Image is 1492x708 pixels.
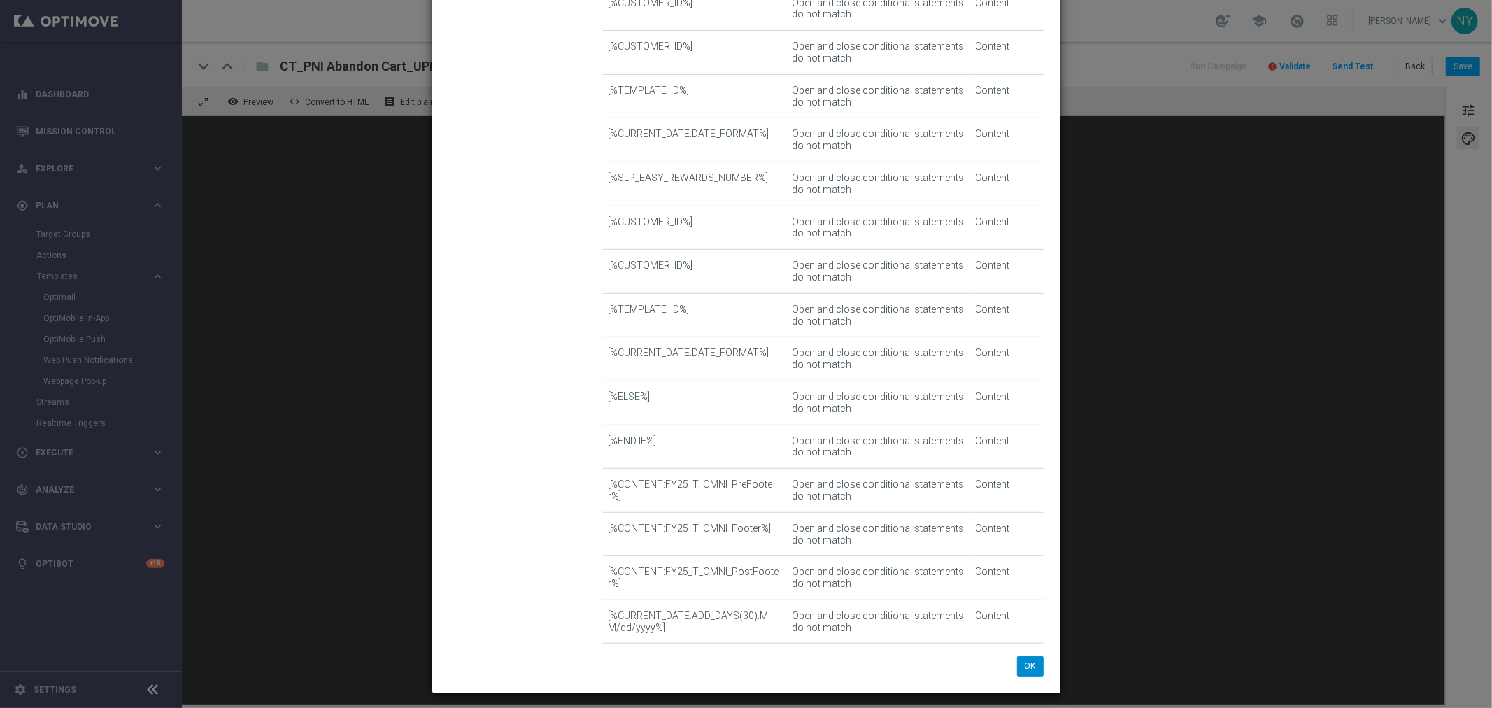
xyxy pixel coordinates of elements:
[603,31,787,75] td: [%CUSTOMER_ID%]
[786,381,970,425] td: Open and close conditional statements do not match
[970,31,1044,75] td: Content
[786,425,970,469] td: Open and close conditional statements do not match
[603,469,787,513] td: [%CONTENT:FY25_T_OMNI_PreFooter%]
[970,118,1044,162] td: Content
[603,425,787,469] td: [%END:IF%]
[603,74,787,118] td: [%TEMPLATE_ID%]
[970,250,1044,294] td: Content
[970,337,1044,381] td: Content
[970,600,1044,644] td: Content
[786,31,970,75] td: Open and close conditional statements do not match
[603,250,787,294] td: [%CUSTOMER_ID%]
[970,425,1044,469] td: Content
[786,74,970,118] td: Open and close conditional statements do not match
[970,74,1044,118] td: Content
[786,556,970,600] td: Open and close conditional statements do not match
[786,600,970,644] td: Open and close conditional statements do not match
[970,162,1044,206] td: Content
[970,381,1044,425] td: Content
[603,381,787,425] td: [%ELSE%]
[970,556,1044,600] td: Content
[970,469,1044,513] td: Content
[603,512,787,556] td: [%CONTENT:FY25_T_OMNI_Footer%]
[603,556,787,600] td: [%CONTENT:FY25_T_OMNI_PostFooter%]
[603,162,787,206] td: [%SLP_EASY_REWARDS_NUMBER%]
[786,250,970,294] td: Open and close conditional statements do not match
[970,512,1044,556] td: Content
[603,600,787,644] td: [%CURRENT_DATE:ADD_DAYS(30):MM/dd/yyyy%]
[970,206,1044,250] td: Content
[786,469,970,513] td: Open and close conditional statements do not match
[786,293,970,337] td: Open and close conditional statements do not match
[603,206,787,250] td: [%CUSTOMER_ID%]
[970,293,1044,337] td: Content
[786,337,970,381] td: Open and close conditional statements do not match
[786,206,970,250] td: Open and close conditional statements do not match
[786,118,970,162] td: Open and close conditional statements do not match
[786,512,970,556] td: Open and close conditional statements do not match
[603,118,787,162] td: [%CURRENT_DATE:DATE_FORMAT%]
[786,162,970,206] td: Open and close conditional statements do not match
[1017,656,1044,676] button: OK
[603,293,787,337] td: [%TEMPLATE_ID%]
[603,337,787,381] td: [%CURRENT_DATE:DATE_FORMAT%]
